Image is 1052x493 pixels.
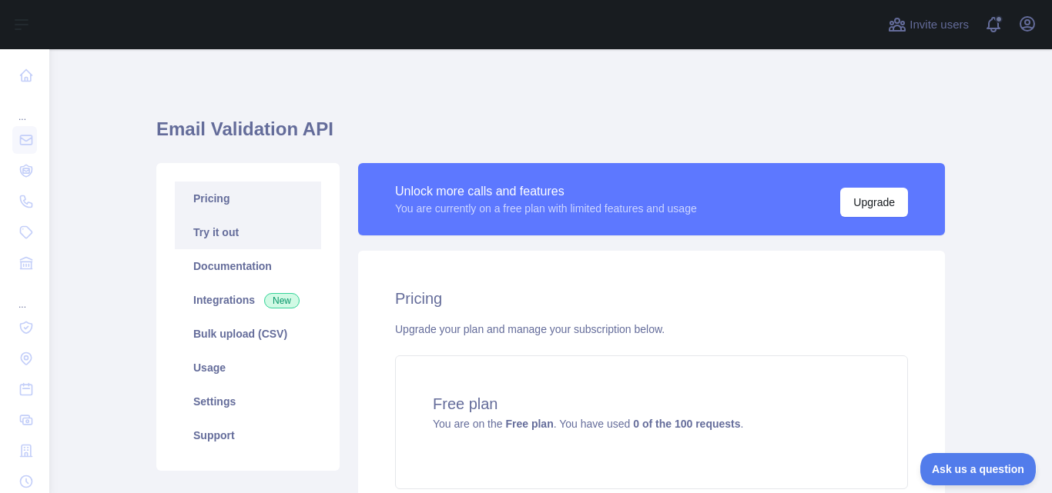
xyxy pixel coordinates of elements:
a: Documentation [175,249,321,283]
button: Invite users [885,12,972,37]
iframe: Toggle Customer Support [920,453,1037,485]
div: Upgrade your plan and manage your subscription below. [395,321,908,337]
div: Unlock more calls and features [395,182,697,201]
a: Settings [175,385,321,418]
a: Integrations New [175,283,321,317]
strong: 0 of the 100 requests [633,418,740,430]
a: Support [175,418,321,452]
a: Bulk upload (CSV) [175,317,321,351]
span: New [264,293,300,308]
div: You are currently on a free plan with limited features and usage [395,201,697,216]
h4: Free plan [433,393,870,415]
h2: Pricing [395,288,908,309]
span: Invite users [910,16,969,34]
h1: Email Validation API [156,117,945,154]
div: ... [12,92,37,123]
a: Try it out [175,215,321,249]
span: You are on the . You have used . [433,418,743,430]
a: Pricing [175,182,321,215]
div: ... [12,280,37,311]
button: Upgrade [840,188,908,217]
strong: Free plan [505,418,553,430]
a: Usage [175,351,321,385]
